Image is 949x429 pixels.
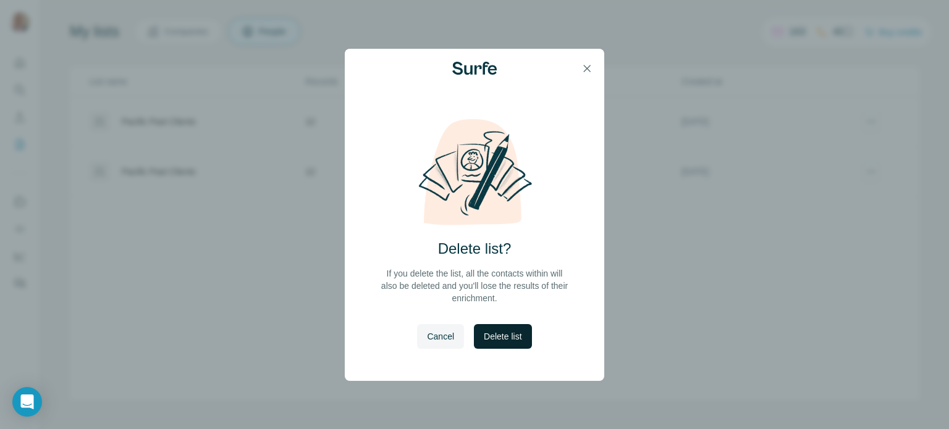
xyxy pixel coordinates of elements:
[12,387,42,417] div: Open Intercom Messenger
[379,267,570,304] p: If you delete the list, all the contacts within will also be deleted and you'll lose the results ...
[484,330,521,343] span: Delete list
[405,118,544,227] img: delete-list
[474,324,531,349] button: Delete list
[438,239,512,259] h2: Delete list?
[417,324,464,349] button: Cancel
[452,62,497,75] img: Surfe Logo
[427,330,454,343] span: Cancel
